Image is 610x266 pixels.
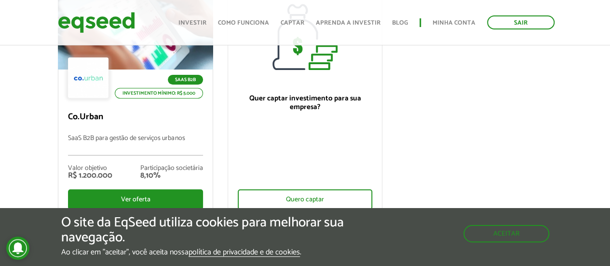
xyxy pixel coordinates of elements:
[218,20,269,26] a: Como funciona
[68,189,203,210] div: Ver oferta
[61,215,354,245] h5: O site da EqSeed utiliza cookies para melhorar sua navegação.
[68,135,203,155] p: SaaS B2B para gestão de serviços urbanos
[238,94,372,112] p: Quer captar investimento para sua empresa?
[487,15,555,29] a: Sair
[238,189,372,210] div: Quero captar
[392,20,408,26] a: Blog
[433,20,475,26] a: Minha conta
[68,172,112,180] div: R$ 1.200.000
[281,20,304,26] a: Captar
[61,248,354,257] p: Ao clicar em "aceitar", você aceita nossa .
[168,75,203,84] p: SaaS B2B
[463,225,549,242] button: Aceitar
[189,249,300,257] a: política de privacidade e de cookies
[68,112,203,123] p: Co.Urban
[316,20,380,26] a: Aprenda a investir
[140,172,203,180] div: 8,10%
[140,165,203,172] div: Participação societária
[58,10,135,35] img: EqSeed
[68,165,112,172] div: Valor objetivo
[178,20,206,26] a: Investir
[115,88,203,98] p: Investimento mínimo: R$ 5.000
